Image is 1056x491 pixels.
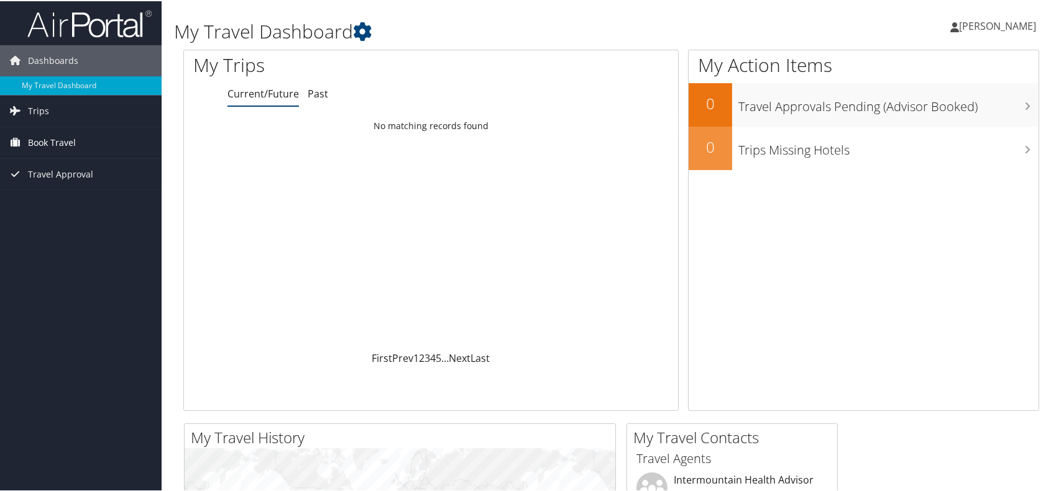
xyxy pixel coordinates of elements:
a: Last [471,350,490,364]
span: [PERSON_NAME] [959,18,1036,32]
span: Dashboards [28,44,78,75]
a: Current/Future [227,86,299,99]
h3: Travel Approvals Pending (Advisor Booked) [738,91,1039,114]
h3: Travel Agents [636,449,828,466]
h3: Trips Missing Hotels [738,134,1039,158]
h2: 0 [689,135,732,156]
span: Travel Approval [28,158,93,189]
h2: 0 [689,92,732,113]
h1: My Trips [193,51,463,77]
span: Trips [28,94,49,125]
a: First [372,350,392,364]
a: [PERSON_NAME] [950,6,1049,43]
h1: My Action Items [689,51,1039,77]
a: 3 [425,350,430,364]
a: 5 [436,350,441,364]
span: … [441,350,449,364]
h2: My Travel Contacts [633,426,837,447]
a: 4 [430,350,436,364]
h1: My Travel Dashboard [174,17,757,43]
a: Past [308,86,328,99]
td: No matching records found [184,114,678,136]
a: 1 [413,350,419,364]
a: 2 [419,350,425,364]
a: Next [449,350,471,364]
img: airportal-logo.png [27,8,152,37]
a: 0Trips Missing Hotels [689,125,1039,169]
a: Prev [392,350,413,364]
a: 0Travel Approvals Pending (Advisor Booked) [689,82,1039,125]
span: Book Travel [28,126,76,157]
h2: My Travel History [191,426,615,447]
